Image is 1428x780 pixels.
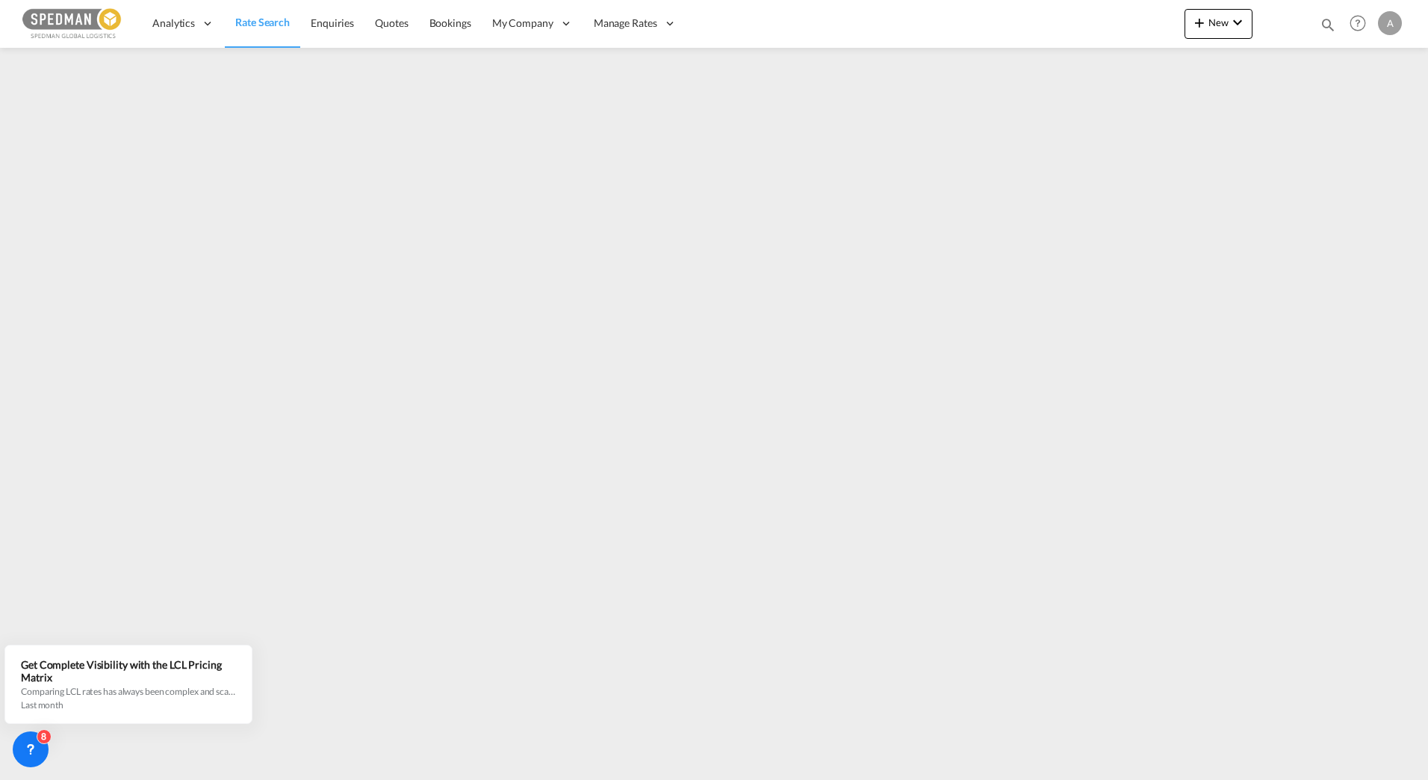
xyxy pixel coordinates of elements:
[1345,10,1370,36] span: Help
[235,16,290,28] span: Rate Search
[1229,13,1247,31] md-icon: icon-chevron-down
[375,16,408,29] span: Quotes
[1378,11,1402,35] div: A
[1345,10,1378,37] div: Help
[1190,13,1208,31] md-icon: icon-plus 400-fg
[594,16,657,31] span: Manage Rates
[1320,16,1336,39] div: icon-magnify
[1185,9,1252,39] button: icon-plus 400-fgNewicon-chevron-down
[1190,16,1247,28] span: New
[429,16,471,29] span: Bookings
[152,16,195,31] span: Analytics
[492,16,553,31] span: My Company
[1320,16,1336,33] md-icon: icon-magnify
[22,7,123,40] img: c12ca350ff1b11efb6b291369744d907.png
[311,16,354,29] span: Enquiries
